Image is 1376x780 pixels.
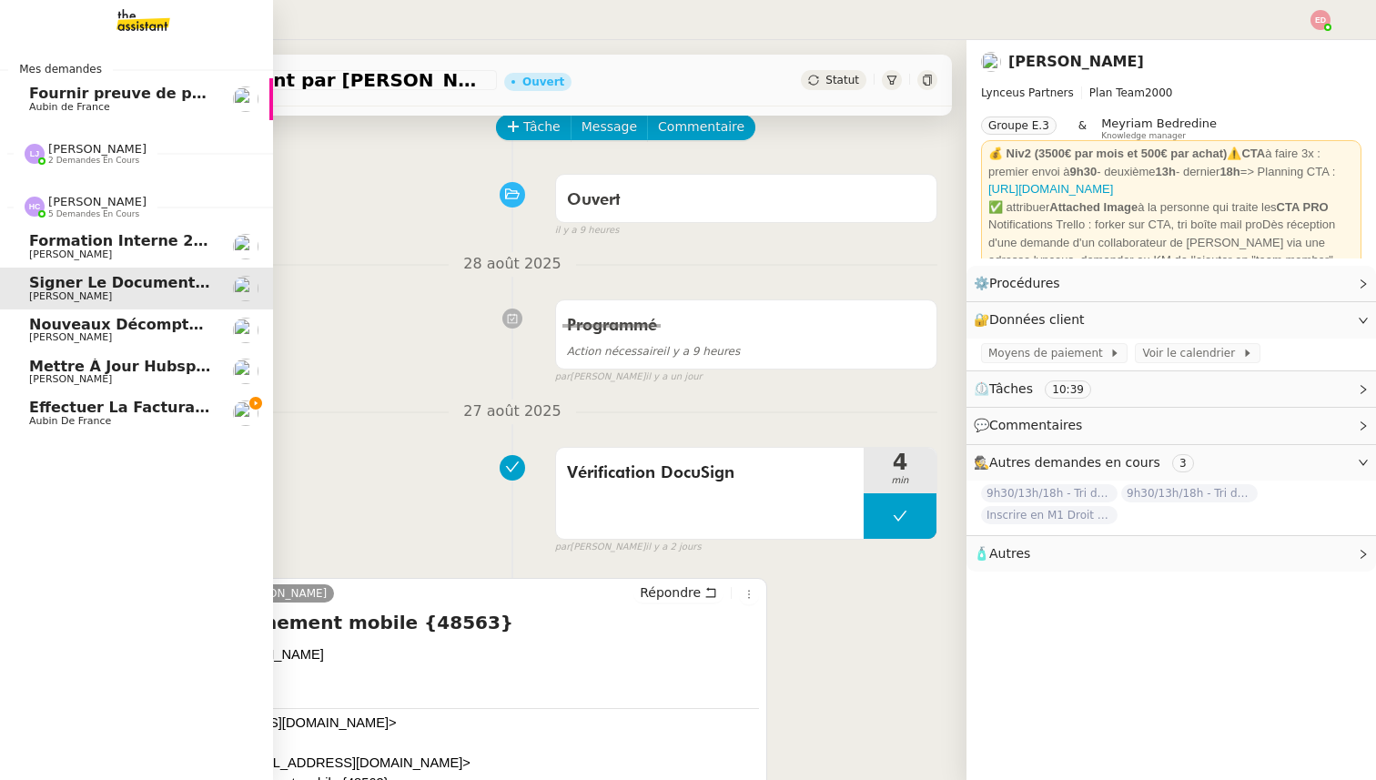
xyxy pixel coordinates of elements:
span: il y a un jour [645,370,702,385]
img: svg [25,197,45,217]
span: Message [582,116,637,137]
span: Statut [825,74,859,86]
span: Meyriam Bedredine [1101,116,1217,130]
span: ⏲️ [974,381,1107,396]
span: 9h30/13h/18h - Tri de la boite mail PRO - 22 août 2025 [981,484,1118,502]
span: Programmé [567,318,657,334]
span: Vérification DocuSign [567,460,853,487]
strong: 💰 Niv2 (3500€ par mois et 500€ par achat) [988,147,1227,160]
span: il y a 9 heures [567,345,741,358]
div: Ouvert [522,76,564,87]
div: Notifications Trello : forker sur CTA, tri boîte mail proDès réception d'une demande d'un collabo... [988,216,1354,269]
span: 2000 [1145,86,1173,99]
div: ✅ attribuer à la personne qui traite les [988,198,1354,217]
img: users%2Fa6PbEmLwvGXylUqKytRPpDpAx153%2Favatar%2Ffanny.png [233,234,258,259]
div: 🔐Données client [966,302,1376,338]
span: Mes demandes [8,60,113,78]
app-user-label: Knowledge manager [1101,116,1217,140]
span: Procédures [989,276,1060,290]
div: ⚠️ à faire 3x : premier envoi à - deuxième - dernier => Planning CTA : [988,145,1354,198]
strong: 18h [1219,165,1239,178]
span: 2 demandes en cours [48,156,139,166]
strong: CTA PRO [1277,200,1329,214]
button: Tâche [496,115,572,140]
span: Voir le calendrier [1142,344,1241,362]
span: Données client [989,312,1085,327]
span: 4 [864,451,936,473]
strong: 13h [1156,165,1176,178]
img: svg [25,144,45,164]
span: 🧴 [974,546,1030,561]
span: 🕵️ [974,455,1201,470]
span: Aubin de France [29,101,110,113]
div: ⏲️Tâches 10:39 [966,371,1376,407]
span: & [1078,116,1087,140]
a: [PERSON_NAME] [229,585,335,602]
span: Signer le document par [PERSON_NAME] [95,71,490,89]
a: [PERSON_NAME] [1008,53,1144,70]
span: par [555,540,571,555]
span: 9h30/13h/18h - Tri de la boite mail PRO - [DATE] [1121,484,1258,502]
span: par [555,370,571,385]
div: 💬Commentaires [966,408,1376,443]
span: Commentaire [658,116,744,137]
span: [PERSON_NAME] [48,142,147,156]
strong: Attached Image [1049,200,1138,214]
img: users%2FTDxDvmCjFdN3QFePFNGdQUcJcQk1%2Favatar%2F0cfb3a67-8790-4592-a9ec-92226c678442 [981,52,1001,72]
button: Message [571,115,648,140]
span: Signer le document par [PERSON_NAME] [29,274,368,291]
span: Autres [989,546,1030,561]
span: Tâche [523,116,561,137]
span: il y a 2 jours [645,540,701,555]
button: Commentaire [647,115,755,140]
span: Effectuer la facturation pour 2025 [29,399,316,416]
span: Plan Team [1089,86,1145,99]
div: 🕵️Autres demandes en cours 3 [966,445,1376,481]
div: 🧴Autres [966,536,1376,572]
span: Fournir preuve de paiement et virement [29,85,359,102]
span: ⚙️ [974,273,1068,294]
span: Tâches [989,381,1033,396]
span: Nouveaux décomptes de commissions [29,316,347,333]
span: Action nécessaire [567,345,663,358]
span: [PERSON_NAME] [29,331,112,343]
span: Ouvert [567,192,621,208]
strong: 9h30 [1070,165,1098,178]
span: [PERSON_NAME] [29,248,112,260]
span: Moyens de paiement [988,344,1109,362]
span: il y a 9 heures [555,223,620,238]
nz-tag: 10:39 [1045,380,1091,399]
img: users%2FSclkIUIAuBOhhDrbgjtrSikBoD03%2Favatar%2F48cbc63d-a03d-4817-b5bf-7f7aeed5f2a9 [233,400,258,426]
nz-tag: 3 [1172,454,1194,472]
nz-tag: Groupe E.3 [981,116,1057,135]
div: ⚙️Procédures [966,266,1376,301]
span: 28 août 2025 [449,252,575,277]
span: min [864,473,936,489]
span: [PERSON_NAME] [29,290,112,302]
strong: CTA [1241,147,1265,160]
span: Inscrire en M1 Droit des affaires [981,506,1118,524]
button: Répondre [633,582,723,603]
span: Commentaires [989,418,1082,432]
span: [PERSON_NAME] [48,195,147,208]
a: [URL][DOMAIN_NAME] [988,182,1113,196]
span: 27 août 2025 [449,400,575,424]
span: [PERSON_NAME] [29,373,112,385]
img: svg [1310,10,1330,30]
small: [PERSON_NAME] [555,540,702,555]
span: Knowledge manager [1101,131,1186,141]
img: users%2FTDxDvmCjFdN3QFePFNGdQUcJcQk1%2Favatar%2F0cfb3a67-8790-4592-a9ec-92226c678442 [233,276,258,301]
span: 5 demandes en cours [48,209,139,219]
span: Formation Interne 2 - [PERSON_NAME] [29,232,345,249]
img: users%2FSclkIUIAuBOhhDrbgjtrSikBoD03%2Favatar%2F48cbc63d-a03d-4817-b5bf-7f7aeed5f2a9 [233,86,258,112]
span: Lynceus Partners [981,86,1074,99]
span: 💬 [974,418,1090,432]
span: Mettre à jour Hubspot [29,358,213,375]
h4: RE: Nouvel abonnement mobile {48563} [96,610,759,635]
span: Autres demandes en cours [989,455,1160,470]
span: Répondre [640,583,701,602]
img: users%2Fa6PbEmLwvGXylUqKytRPpDpAx153%2Favatar%2Ffanny.png [233,359,258,384]
span: 🔐 [974,309,1092,330]
img: users%2Fa6PbEmLwvGXylUqKytRPpDpAx153%2Favatar%2Ffanny.png [233,318,258,343]
span: Aubin de France [29,415,111,427]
